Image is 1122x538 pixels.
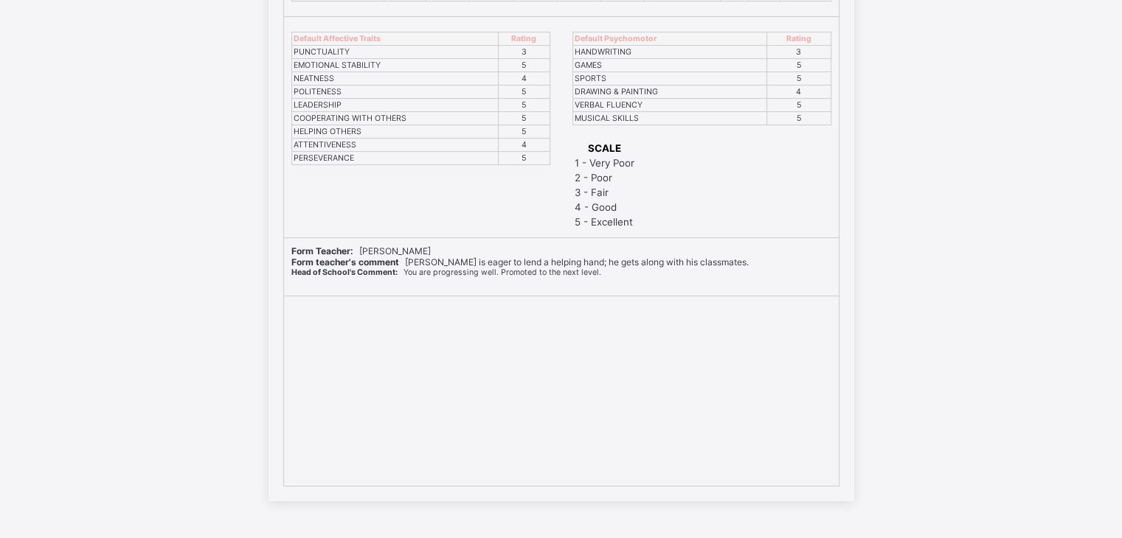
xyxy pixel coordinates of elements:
[574,186,635,199] td: 3 - Fair
[499,125,550,139] td: 5
[291,152,499,165] td: PERSEVERANCE
[291,245,353,256] b: Form Teacher:
[572,46,766,59] td: HANDWRITING
[291,72,499,85] td: NEATNESS
[291,46,499,59] td: PUNCTUALITY
[574,142,635,155] th: SCALE
[766,85,831,99] td: 4
[499,139,550,152] td: 4
[574,156,635,170] td: 1 - Very Poor
[766,46,831,59] td: 3
[766,99,831,112] td: 5
[574,200,635,214] td: 4 - Good
[291,256,749,268] span: [PERSON_NAME] is eager to lend a helping hand; he gets along with his classmates.
[766,32,831,46] th: Rating
[572,85,766,99] td: DRAWING & PAINTING
[499,59,550,72] td: 5
[766,72,831,85] td: 5
[499,99,550,112] td: 5
[572,99,766,112] td: VERBAL FLUENCY
[291,32,499,46] th: Default Affective Traits
[766,112,831,125] td: 5
[499,32,550,46] th: Rating
[291,59,499,72] td: EMOTIONAL STABILITY
[499,152,550,165] td: 5
[572,32,766,46] th: Default Psychomotor
[499,72,550,85] td: 4
[499,85,550,99] td: 5
[291,256,399,268] b: Form teacher's comment
[291,245,431,256] span: [PERSON_NAME]
[766,59,831,72] td: 5
[572,112,766,125] td: MUSICAL SKILLS
[499,112,550,125] td: 5
[291,125,499,139] td: HELPING OTHERS
[572,59,766,72] td: GAMES
[291,99,499,112] td: LEADERSHIP
[291,139,499,152] td: ATTENTIVENESS
[574,215,635,228] td: 5 - Excellent
[574,171,635,184] td: 2 - Poor
[291,112,499,125] td: COOPERATING WITH OTHERS
[291,268,601,277] span: You are progressing well. Promoted to the next level.
[572,72,766,85] td: SPORTS
[291,268,398,277] b: Head of School's Comment:
[291,85,499,99] td: POLITENESS
[499,46,550,59] td: 3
